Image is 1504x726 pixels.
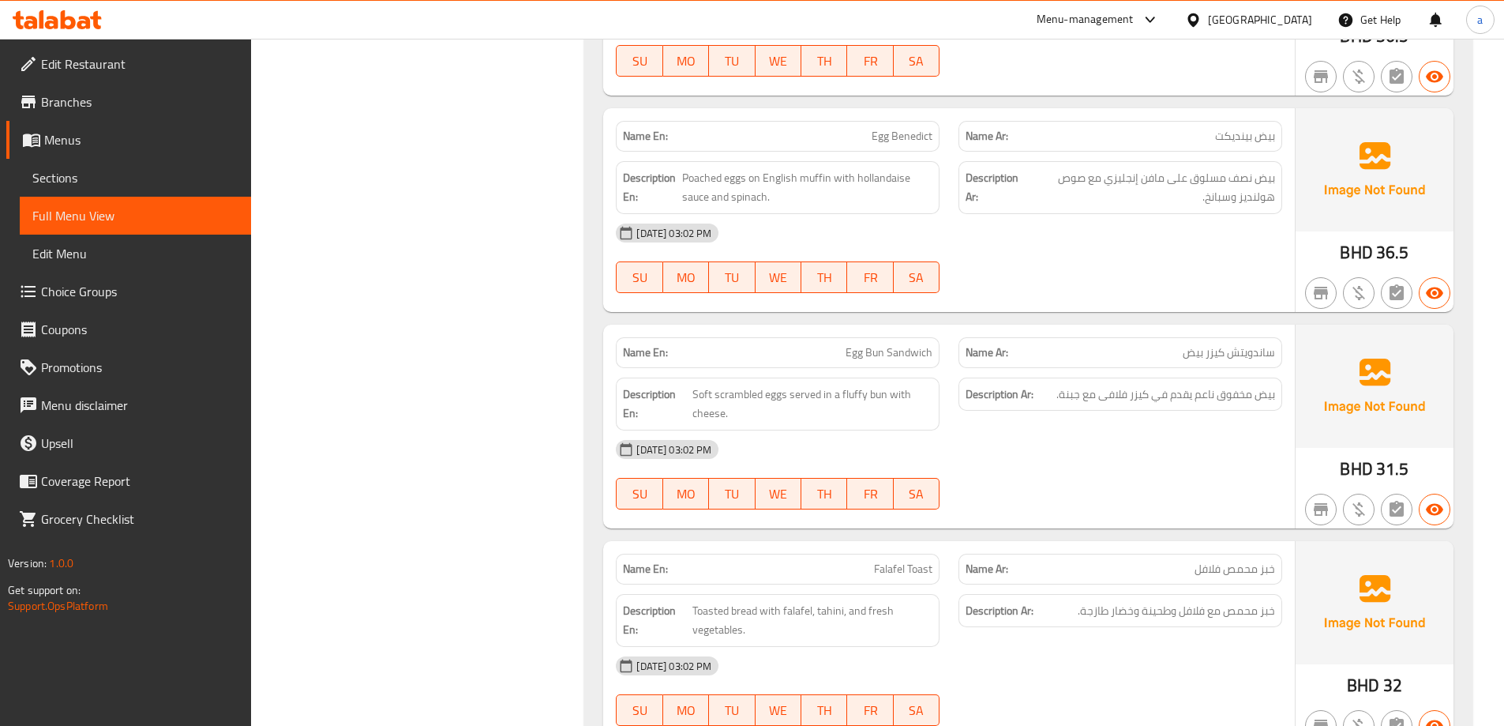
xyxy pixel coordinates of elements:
a: Edit Menu [20,235,251,273]
span: Grocery Checklist [41,510,238,529]
span: TU [715,699,748,722]
button: SA [894,261,940,293]
button: SU [616,45,662,77]
span: 32 [1383,670,1402,701]
span: Sections [32,168,238,187]
span: Version: [8,553,47,574]
span: MO [669,483,703,506]
strong: Description Ar: [966,168,1023,207]
button: MO [663,694,709,726]
button: TU [709,45,755,77]
strong: Name En: [623,344,668,361]
span: Egg Bun Sandwich [846,344,932,361]
span: Soft scrambled eggs served in a fluffy bun with cheese. [692,385,932,423]
button: Purchased item [1343,277,1375,309]
a: Menus [6,121,251,159]
span: 36.5 [1376,237,1409,268]
span: Edit Menu [32,244,238,263]
strong: Description En: [623,168,678,207]
span: Coupons [41,320,238,339]
a: Branches [6,83,251,121]
span: 31.5 [1376,453,1409,484]
button: Not branch specific item [1305,494,1337,525]
span: خبز محمص مع فلافل وطحينة وخضار طازجة. [1078,601,1275,621]
span: MO [669,266,703,289]
span: بيض مخفوق ناعم يقدم في كيزر فلافى مع جبنة. [1056,385,1275,404]
strong: Name En: [623,561,668,577]
span: Poached eggs on English muffin with hollandaise sauce and spinach. [682,168,933,207]
button: TU [709,694,755,726]
span: Coverage Report [41,472,238,491]
button: FR [847,45,893,77]
a: Grocery Checklist [6,500,251,538]
a: Choice Groups [6,273,251,310]
button: Purchased item [1343,494,1375,525]
button: SA [894,45,940,77]
button: Available [1419,494,1450,525]
a: Coverage Report [6,462,251,500]
a: Full Menu View [20,197,251,235]
span: SA [900,699,933,722]
button: MO [663,45,709,77]
span: a [1477,11,1483,28]
button: Available [1419,61,1450,92]
span: SA [900,483,933,506]
button: TU [709,261,755,293]
span: SU [623,483,656,506]
span: TH [808,483,841,506]
span: بيض بينديكت [1215,128,1275,145]
span: Falafel Toast [874,561,932,577]
span: 1.0.0 [49,553,73,574]
span: Promotions [41,358,238,377]
span: [DATE] 03:02 PM [630,659,718,674]
button: Not branch specific item [1305,61,1337,92]
span: Menus [44,130,238,149]
a: Upsell [6,424,251,462]
button: WE [756,478,801,510]
div: [GEOGRAPHIC_DATA] [1208,11,1312,28]
strong: Description En: [623,385,688,423]
span: Full Menu View [32,206,238,225]
button: Purchased item [1343,61,1375,92]
span: Branches [41,92,238,111]
button: SU [616,694,662,726]
button: MO [663,478,709,510]
button: Not has choices [1381,494,1412,525]
span: ساندويتش كيزر بيض [1183,344,1275,361]
span: TU [715,50,748,73]
button: TH [801,45,847,77]
button: TH [801,261,847,293]
a: Coupons [6,310,251,348]
span: WE [762,699,795,722]
button: WE [756,694,801,726]
strong: Name Ar: [966,561,1008,577]
span: SA [900,266,933,289]
button: TH [801,694,847,726]
button: SA [894,478,940,510]
a: Edit Restaurant [6,45,251,83]
a: Menu disclaimer [6,386,251,424]
span: بيض نصف مسلوق على مافن إنجليزي مع صوص هولنديز وسبانخ. [1026,168,1275,207]
button: Not branch specific item [1305,277,1337,309]
span: TU [715,266,748,289]
strong: Name Ar: [966,128,1008,145]
span: Toasted bread with falafel, tahini, and fresh vegetables. [692,601,932,640]
button: Available [1419,277,1450,309]
span: SU [623,50,656,73]
span: BHD [1340,237,1372,268]
button: WE [756,45,801,77]
strong: Name Ar: [966,344,1008,361]
button: TU [709,478,755,510]
div: Menu-management [1037,10,1134,29]
span: WE [762,266,795,289]
a: Support.OpsPlatform [8,596,108,616]
span: MO [669,699,703,722]
button: TH [801,478,847,510]
strong: Description En: [623,601,688,640]
button: MO [663,261,709,293]
span: [DATE] 03:02 PM [630,226,718,241]
button: Not has choices [1381,277,1412,309]
strong: Name En: [623,128,668,145]
img: Ae5nvW7+0k+MAAAAAElFTkSuQmCC [1296,325,1453,448]
a: Promotions [6,348,251,386]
